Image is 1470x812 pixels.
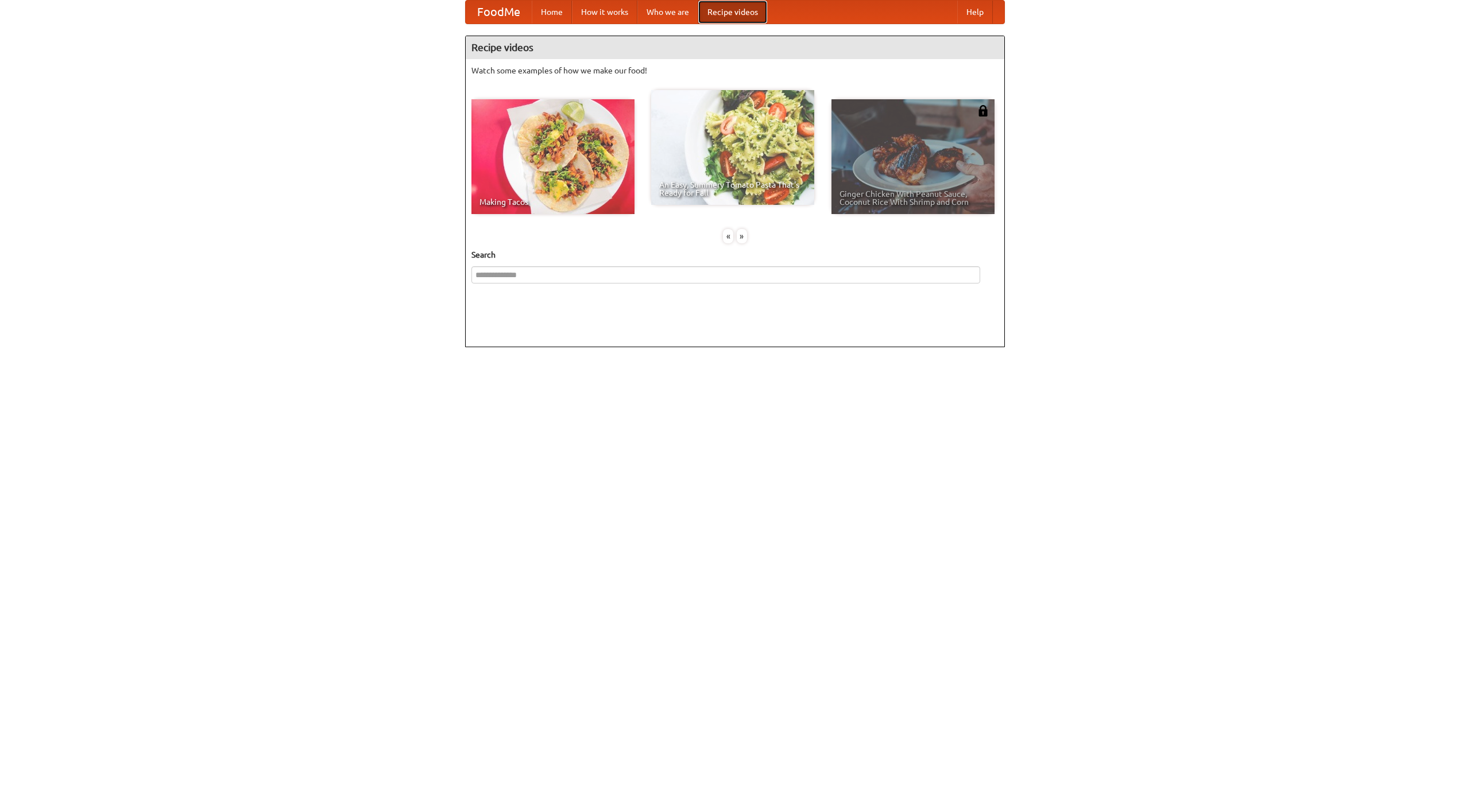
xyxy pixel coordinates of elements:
h4: Recipe videos [466,36,1004,59]
span: An Easy, Summery Tomato Pasta That's Ready for Fall [659,181,806,197]
div: « [723,229,733,243]
a: Help [957,1,993,24]
a: An Easy, Summery Tomato Pasta That's Ready for Fall [651,90,814,205]
p: Watch some examples of how we make our food! [471,65,999,76]
a: FoodMe [466,1,532,24]
h5: Search [471,249,999,261]
a: How it works [572,1,637,24]
a: Recipe videos [698,1,767,24]
div: » [737,229,747,243]
span: Making Tacos [479,198,626,206]
a: Making Tacos [471,99,635,214]
a: Who we are [637,1,698,24]
a: Home [532,1,572,24]
img: 483408.png [977,105,989,116]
